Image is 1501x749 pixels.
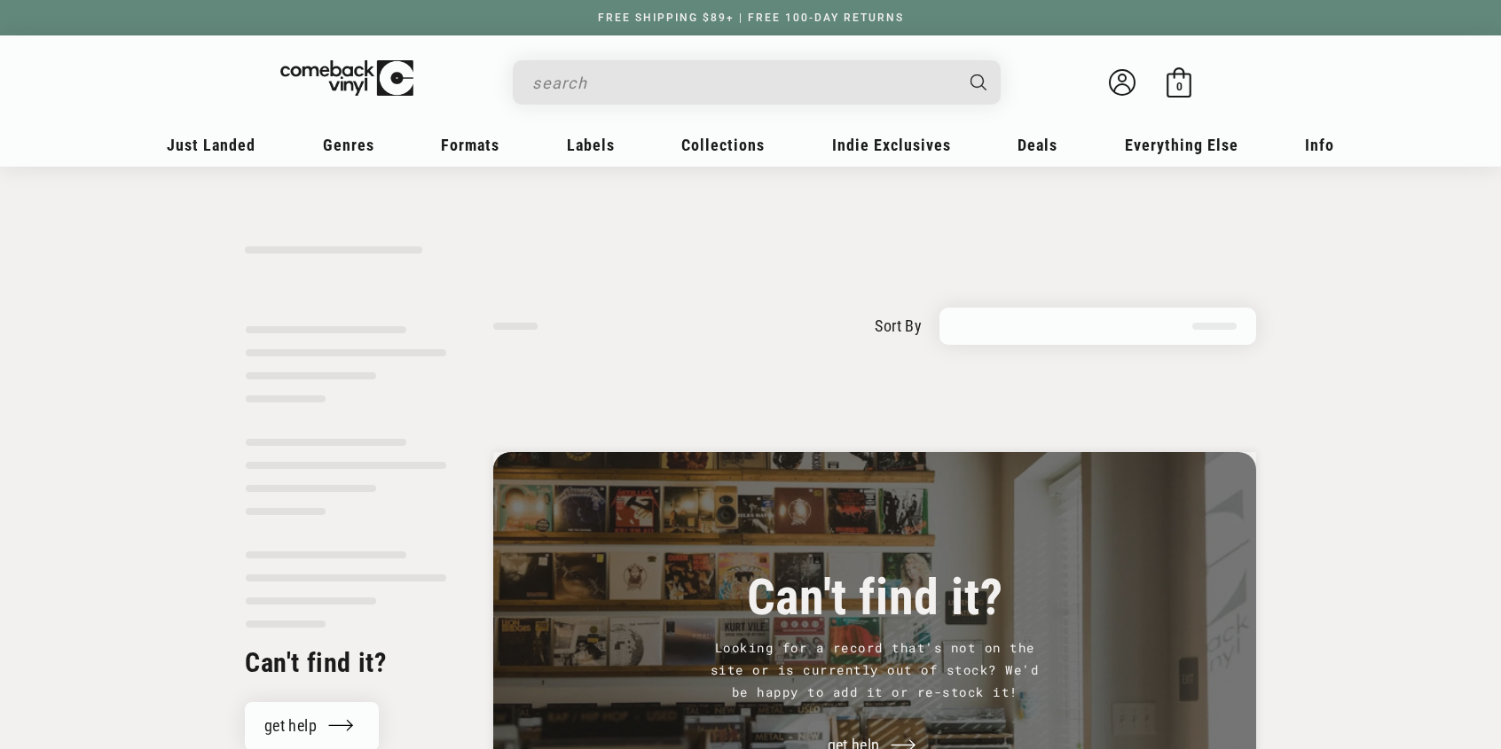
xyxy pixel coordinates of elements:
span: Formats [441,136,499,154]
span: 0 [1176,80,1183,93]
span: Labels [567,136,615,154]
div: Search [513,60,1001,105]
span: Just Landed [167,136,255,154]
label: sort by [875,314,922,338]
a: FREE SHIPPING $89+ | FREE 100-DAY RETURNS [580,12,922,24]
button: Search [955,60,1003,105]
p: Looking for a record that's not on the site or is currently out of stock? We'd be happy to add it... [706,636,1043,704]
input: search [532,65,953,101]
span: Deals [1018,136,1057,154]
span: Info [1305,136,1334,154]
span: Genres [323,136,374,154]
h3: Can't find it? [538,577,1212,619]
span: Indie Exclusives [832,136,951,154]
span: Everything Else [1125,136,1238,154]
span: Collections [681,136,765,154]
